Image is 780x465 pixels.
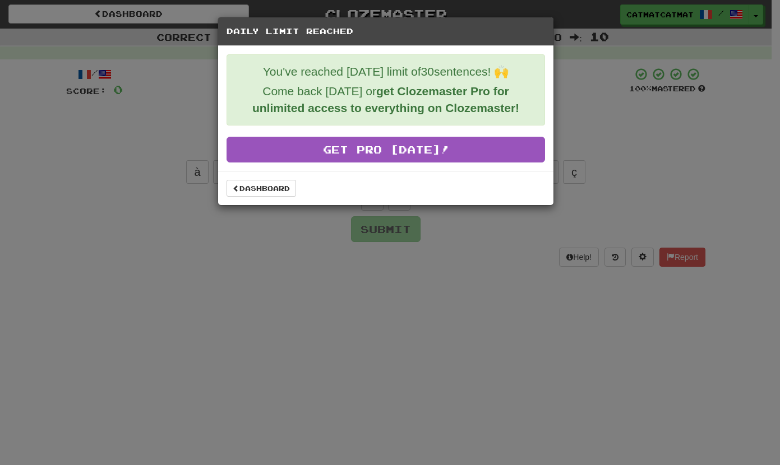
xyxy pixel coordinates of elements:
[236,63,536,80] p: You've reached [DATE] limit of 30 sentences! 🙌
[227,180,296,197] a: Dashboard
[236,83,536,117] p: Come back [DATE] or
[227,137,545,162] a: Get Pro [DATE]!
[252,85,519,114] strong: get Clozemaster Pro for unlimited access to everything on Clozemaster!
[227,26,545,37] h5: Daily Limit Reached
